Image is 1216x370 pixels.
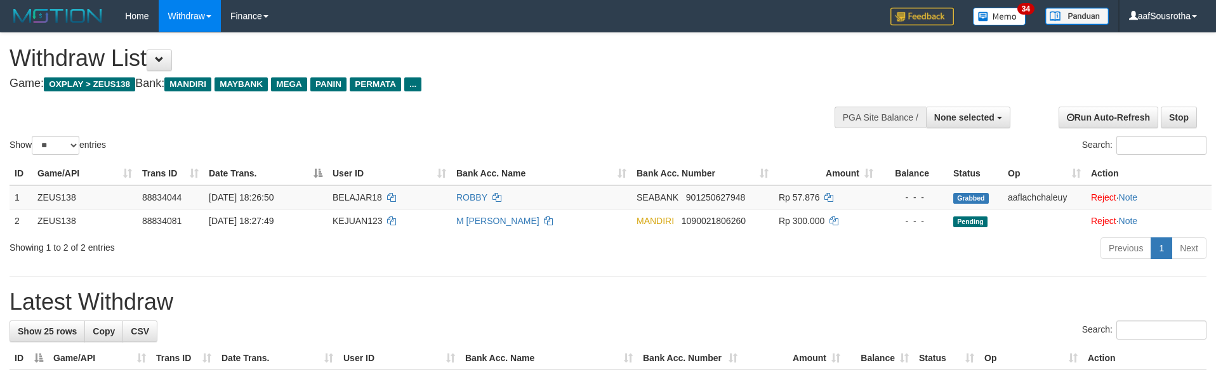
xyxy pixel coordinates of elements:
th: Trans ID: activate to sort column ascending [151,347,216,370]
a: Reject [1091,216,1116,226]
td: ZEUS138 [32,185,137,209]
th: Date Trans.: activate to sort column ascending [216,347,338,370]
th: Op: activate to sort column ascending [979,347,1083,370]
a: Run Auto-Refresh [1059,107,1158,128]
span: 34 [1017,3,1034,15]
div: Showing 1 to 2 of 2 entries [10,236,497,254]
span: Grabbed [953,193,989,204]
span: PANIN [310,77,347,91]
input: Search: [1116,136,1206,155]
a: Stop [1161,107,1197,128]
th: Trans ID: activate to sort column ascending [137,162,204,185]
h1: Withdraw List [10,46,798,71]
td: 1 [10,185,32,209]
label: Show entries [10,136,106,155]
a: Reject [1091,192,1116,202]
span: Show 25 rows [18,326,77,336]
th: Status: activate to sort column ascending [914,347,979,370]
span: MEGA [271,77,307,91]
th: Balance [878,162,948,185]
span: MAYBANK [215,77,268,91]
button: None selected [926,107,1010,128]
th: Amount: activate to sort column ascending [774,162,878,185]
th: Date Trans.: activate to sort column descending [204,162,327,185]
span: [DATE] 18:26:50 [209,192,274,202]
label: Search: [1082,136,1206,155]
th: Balance: activate to sort column ascending [845,347,914,370]
img: panduan.png [1045,8,1109,25]
a: Note [1119,216,1138,226]
td: aaflachchaleuy [1003,185,1086,209]
td: · [1086,209,1212,232]
a: Next [1172,237,1206,259]
th: ID: activate to sort column descending [10,347,48,370]
span: PERMATA [350,77,401,91]
span: None selected [934,112,995,122]
a: Previous [1100,237,1151,259]
th: Bank Acc. Number: activate to sort column ascending [638,347,743,370]
select: Showentries [32,136,79,155]
th: User ID: activate to sort column ascending [338,347,460,370]
h1: Latest Withdraw [10,289,1206,315]
label: Search: [1082,320,1206,340]
th: Op: activate to sort column ascending [1003,162,1086,185]
span: 88834081 [142,216,182,226]
input: Search: [1116,320,1206,340]
span: SEABANK [637,192,678,202]
span: Copy 901250627948 to clipboard [686,192,745,202]
th: ID [10,162,32,185]
div: - - - [883,215,943,227]
a: Show 25 rows [10,320,85,342]
img: MOTION_logo.png [10,6,106,25]
span: BELAJAR18 [333,192,382,202]
span: Rp 300.000 [779,216,824,226]
span: Copy 1090021806260 to clipboard [682,216,746,226]
th: Action [1086,162,1212,185]
span: 88834044 [142,192,182,202]
a: M [PERSON_NAME] [456,216,539,226]
a: ROBBY [456,192,487,202]
th: Status [948,162,1003,185]
span: KEJUAN123 [333,216,383,226]
th: Bank Acc. Name: activate to sort column ascending [460,347,638,370]
img: Feedback.jpg [890,8,954,25]
span: [DATE] 18:27:49 [209,216,274,226]
span: MANDIRI [164,77,211,91]
th: Bank Acc. Number: activate to sort column ascending [631,162,774,185]
span: Pending [953,216,988,227]
span: ... [404,77,421,91]
th: Bank Acc. Name: activate to sort column ascending [451,162,631,185]
span: Rp 57.876 [779,192,820,202]
th: Action [1083,347,1206,370]
div: - - - [883,191,943,204]
td: · [1086,185,1212,209]
th: Game/API: activate to sort column ascending [48,347,151,370]
td: ZEUS138 [32,209,137,232]
th: Amount: activate to sort column ascending [743,347,845,370]
a: 1 [1151,237,1172,259]
span: CSV [131,326,149,336]
div: PGA Site Balance / [835,107,926,128]
a: Note [1119,192,1138,202]
span: MANDIRI [637,216,674,226]
a: CSV [122,320,157,342]
td: 2 [10,209,32,232]
h4: Game: Bank: [10,77,798,90]
a: Copy [84,320,123,342]
th: Game/API: activate to sort column ascending [32,162,137,185]
img: Button%20Memo.svg [973,8,1026,25]
span: OXPLAY > ZEUS138 [44,77,135,91]
span: Copy [93,326,115,336]
th: User ID: activate to sort column ascending [327,162,451,185]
